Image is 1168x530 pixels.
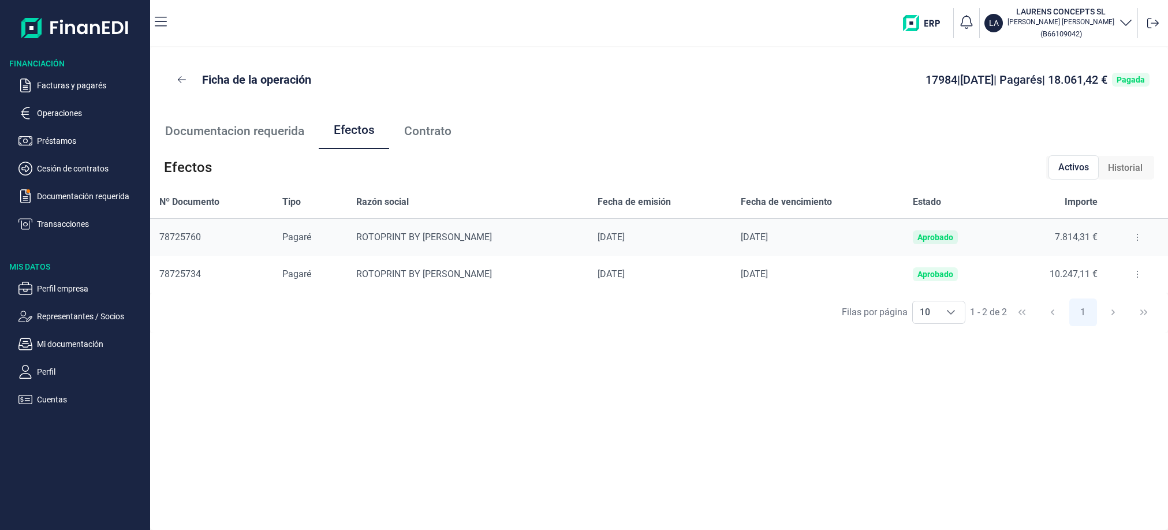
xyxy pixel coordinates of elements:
div: ROTOPRINT BY [PERSON_NAME] [356,268,579,280]
button: Perfil empresa [18,282,145,296]
a: Documentacion requerida [150,112,319,150]
span: Razón social [356,195,409,209]
a: Efectos [319,112,389,150]
p: Ficha de la operación [202,72,311,88]
button: Perfil [18,365,145,379]
img: erp [903,15,949,31]
span: 10 [913,301,937,323]
div: Choose [937,301,965,323]
p: [PERSON_NAME] [PERSON_NAME] [1007,17,1114,27]
span: Efectos [334,124,375,136]
span: Efectos [164,158,212,177]
span: Documentacion requerida [165,125,304,137]
div: [DATE] [598,268,723,280]
div: Activos [1048,155,1099,180]
div: 7.814,31 € [1012,232,1098,243]
div: 10.247,11 € [1012,268,1098,280]
span: Fecha de vencimiento [741,195,832,209]
p: Operaciones [37,106,145,120]
span: Activos [1058,161,1089,174]
button: Representantes / Socios [18,309,145,323]
button: Préstamos [18,134,145,148]
p: Perfil [37,365,145,379]
p: Representantes / Socios [37,309,145,323]
span: Estado [913,195,941,209]
button: Mi documentación [18,337,145,351]
button: Last Page [1130,298,1158,326]
div: ROTOPRINT BY [PERSON_NAME] [356,232,579,243]
p: LA [989,17,999,29]
button: Next Page [1099,298,1127,326]
a: Contrato [389,112,466,150]
p: Mi documentación [37,337,145,351]
span: 78725760 [159,232,201,242]
button: Cesión de contratos [18,162,145,176]
div: Filas por página [842,305,908,319]
button: Transacciones [18,217,145,231]
div: Historial [1099,156,1152,180]
div: [DATE] [741,232,894,243]
p: Transacciones [37,217,145,231]
button: Previous Page [1039,298,1066,326]
button: First Page [1008,298,1036,326]
span: 1 - 2 de 2 [970,308,1007,317]
button: Cuentas [18,393,145,406]
p: Perfil empresa [37,282,145,296]
div: Aprobado [917,270,953,279]
span: Historial [1108,161,1143,175]
div: Aprobado [917,233,953,242]
small: Copiar cif [1040,29,1082,38]
button: Operaciones [18,106,145,120]
p: Préstamos [37,134,145,148]
p: Documentación requerida [37,189,145,203]
p: Facturas y pagarés [37,79,145,92]
span: 78725734 [159,268,201,279]
span: Fecha de emisión [598,195,671,209]
span: Pagaré [282,232,311,242]
button: LALAURENS CONCEPTS SL[PERSON_NAME] [PERSON_NAME](B66109042) [984,6,1133,40]
div: Pagada [1117,75,1145,84]
img: Logo de aplicación [21,9,129,46]
button: Page 1 [1069,298,1097,326]
span: Tipo [282,195,301,209]
span: 17984 | [DATE] | Pagarés | 18.061,42 € [926,73,1107,87]
button: Facturas y pagarés [18,79,145,92]
span: Importe [1065,195,1098,209]
div: [DATE] [741,268,894,280]
h3: LAURENS CONCEPTS SL [1007,6,1114,17]
button: Documentación requerida [18,189,145,203]
div: [DATE] [598,232,723,243]
p: Cuentas [37,393,145,406]
p: Cesión de contratos [37,162,145,176]
span: Nº Documento [159,195,219,209]
span: Pagaré [282,268,311,279]
span: Contrato [404,125,451,137]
